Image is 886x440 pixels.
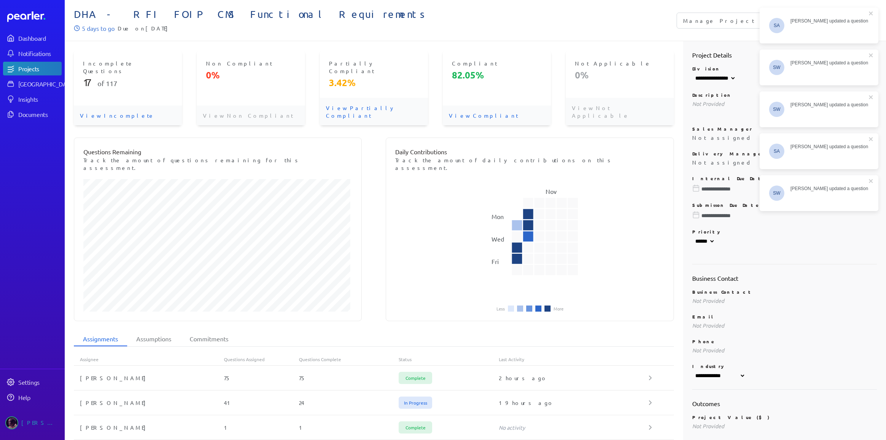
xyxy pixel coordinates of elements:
[395,156,664,171] p: Track the amount of daily contributions on this assessment.
[692,100,724,107] span: Not Provided
[18,65,61,72] div: Projects
[492,235,504,243] text: Wed
[7,11,62,22] a: Dashboard
[299,399,399,406] div: 24
[399,421,432,434] span: Complete
[74,332,127,346] li: Assignments
[452,59,542,67] p: Compliant
[692,150,877,157] p: Delivery Manager
[399,372,432,384] span: Complete
[692,289,877,295] p: Business Contact
[692,274,877,283] h2: Business Contact
[868,52,874,58] button: close
[692,229,877,235] p: Priority
[18,394,61,401] div: Help
[3,46,62,60] a: Notifications
[769,102,784,117] span: Steve Whittington
[399,397,432,409] span: In Progress
[82,24,115,33] p: 5 days to go
[3,31,62,45] a: Dashboard
[5,416,18,429] img: Ryan Baird
[83,77,173,89] p: of
[452,69,542,81] p: 82.05%
[692,126,877,132] p: Sales Manager
[769,144,784,159] span: Steve Ackermann
[443,106,551,125] p: View Compliant
[329,77,419,89] p: 3.42%
[299,424,399,431] div: 1
[299,374,399,382] div: 75
[18,95,61,103] div: Insights
[127,332,180,346] li: Assumptions
[692,322,724,329] span: Not Provided
[83,77,97,88] span: 17
[74,106,182,125] p: View Incomplete
[3,107,62,121] a: Documents
[554,306,564,311] li: More
[83,147,352,156] p: Questions Remaining
[3,77,62,91] a: [GEOGRAPHIC_DATA]
[868,10,874,16] button: close
[74,424,224,431] div: [PERSON_NAME]
[299,356,399,362] div: Questions Complete
[3,92,62,106] a: Insights
[692,66,877,72] p: Division
[74,374,224,382] div: [PERSON_NAME]
[206,69,296,81] p: 0%
[395,147,664,156] p: Daily Contributions
[224,399,299,406] div: 41
[492,258,499,265] text: Fri
[18,110,61,118] div: Documents
[692,363,877,369] p: Industry
[3,413,62,432] a: Ryan Baird's photo[PERSON_NAME]
[790,144,869,159] div: [PERSON_NAME] updated a question
[692,50,877,59] h2: Project Details
[329,59,419,75] p: Partially Compliant
[692,347,724,354] span: Not Provided
[575,59,665,67] p: Not Applicable
[18,378,61,386] div: Settings
[499,399,649,406] div: 19 hours ago
[492,213,504,220] text: Mon
[3,375,62,389] a: Settings
[399,356,499,362] div: Status
[868,136,874,142] button: close
[18,80,75,88] div: [GEOGRAPHIC_DATA]
[499,374,649,382] div: 2 hours ago
[206,59,296,67] p: Non Compliant
[769,60,784,75] span: Steve Whittington
[692,158,752,166] div: Not assigned
[74,399,224,406] div: [PERSON_NAME]
[320,98,428,125] p: View Partially Compliant
[499,356,649,362] div: Last Activity
[499,424,649,431] div: No activity
[18,50,61,57] div: Notifications
[790,186,869,201] div: [PERSON_NAME] updated a question
[118,24,172,33] span: Due on [DATE]
[224,356,299,362] div: Questions Assigned
[224,424,299,431] div: 1
[496,306,505,311] li: Less
[790,102,869,117] div: [PERSON_NAME] updated a question
[83,59,173,75] p: Incomplete Questions
[692,314,877,320] p: Email
[83,156,352,171] p: Track the amount of questions remaining for this assessment.
[21,416,59,429] div: [PERSON_NAME]
[790,60,869,75] div: [PERSON_NAME] updated a question
[769,186,784,201] span: Steve Whittington
[868,94,874,100] button: close
[683,17,754,24] p: Manage Project
[692,134,752,141] div: Not assigned
[197,106,305,125] p: View Non Compliant
[106,79,117,87] span: 117
[180,332,238,346] li: Commitments
[546,187,557,195] text: Nov
[566,98,674,125] p: View Not Applicable
[868,178,874,184] button: close
[692,297,724,304] span: Not Provided
[18,34,61,42] div: Dashboard
[692,338,877,344] p: Phone
[74,356,224,362] div: Assignee
[692,202,877,208] p: Submisson Due Date
[692,92,877,98] p: Description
